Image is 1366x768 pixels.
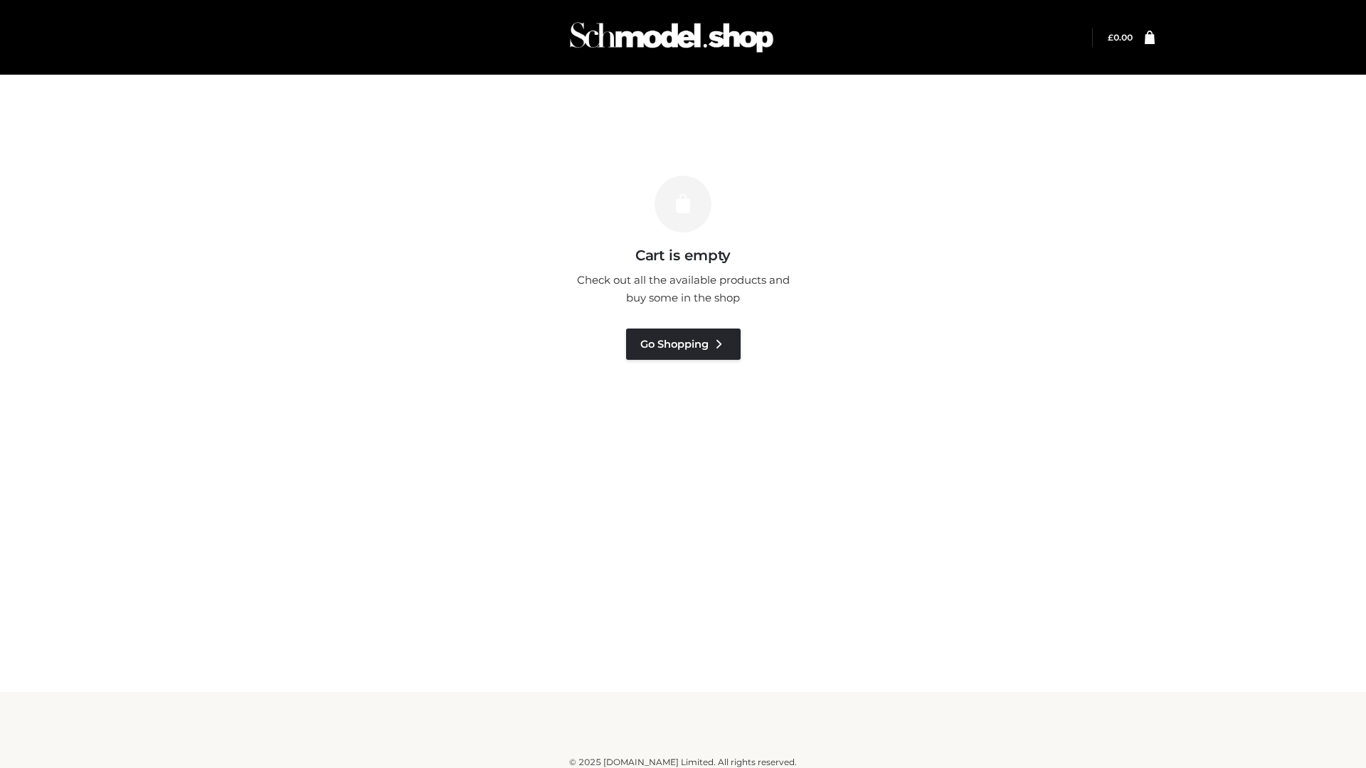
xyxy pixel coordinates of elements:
[1108,32,1133,43] bdi: 0.00
[565,9,778,65] img: Schmodel Admin 964
[1108,32,1133,43] a: £0.00
[626,329,741,360] a: Go Shopping
[569,271,797,307] p: Check out all the available products and buy some in the shop
[243,247,1123,264] h3: Cart is empty
[1108,32,1113,43] span: £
